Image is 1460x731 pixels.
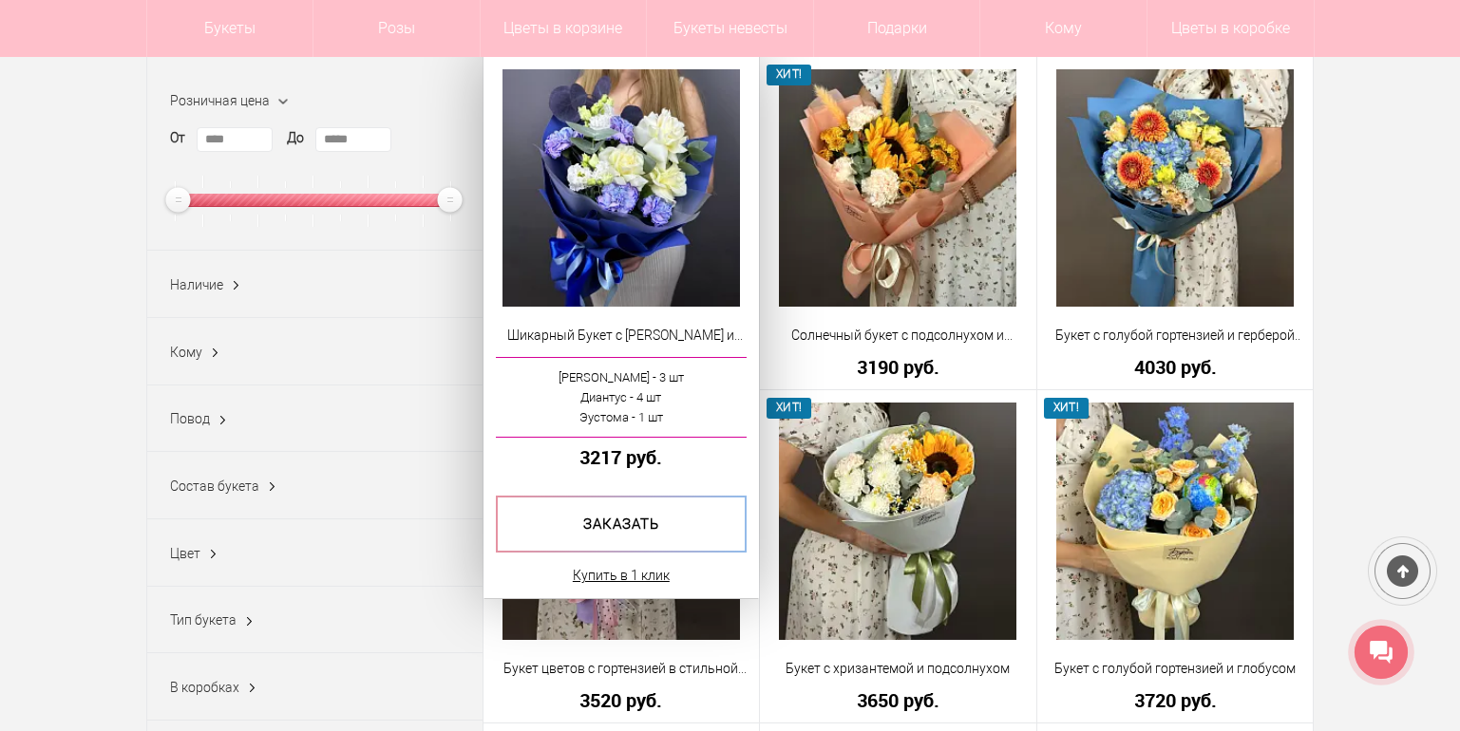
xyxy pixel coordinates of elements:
[767,65,811,84] span: ХИТ!
[496,447,748,467] a: 3217 руб.
[573,564,670,587] a: Купить в 1 клик
[1050,357,1301,377] a: 4030 руб.
[779,69,1016,307] img: Солнечный букет с подсолнухом и диантусами
[1044,398,1089,418] span: ХИТ!
[1056,69,1294,307] img: Букет с голубой гортензией и герберой мини
[170,93,270,108] span: Розничная цена
[1050,659,1301,679] a: Букет с голубой гортензией и глобусом
[170,128,185,148] label: От
[170,546,200,561] span: Цвет
[1050,690,1301,710] a: 3720 руб.
[170,277,223,292] span: Наличие
[170,478,259,494] span: Состав букета
[767,398,811,418] span: ХИТ!
[496,326,748,346] a: Шикарный Букет с [PERSON_NAME] и [PERSON_NAME]
[772,659,1024,679] a: Букет с хризантемой и подсолнухом
[170,612,237,628] span: Тип букета
[772,357,1024,377] a: 3190 руб.
[496,690,748,710] a: 3520 руб.
[170,680,239,695] span: В коробках
[772,690,1024,710] a: 3650 руб.
[496,659,748,679] a: Букет цветов с гортензией в стильной упаковке
[1050,326,1301,346] a: Букет с голубой гортензией и герберой мини
[779,403,1016,640] img: Букет с хризантемой и подсолнухом
[502,69,740,307] img: Шикарный Букет с Розами и Синими Диантусами
[1056,403,1294,640] img: Букет с голубой гортензией и глобусом
[170,411,210,426] span: Повод
[496,357,748,438] a: [PERSON_NAME] - 3 штДиантус - 4 штЭустома - 1 шт
[287,128,304,148] label: До
[170,345,202,360] span: Кому
[772,326,1024,346] a: Солнечный букет с подсолнухом и диантусами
